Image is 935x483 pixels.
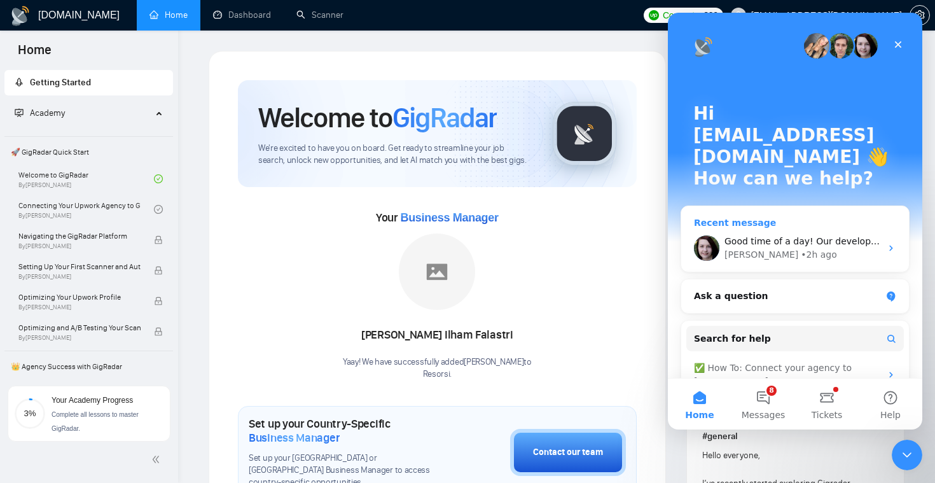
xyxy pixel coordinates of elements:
span: Optimizing and A/B Testing Your Scanner for Better Results [18,321,141,334]
span: check-circle [154,174,163,183]
span: Business Manager [249,431,340,445]
a: Welcome to GigRadarBy[PERSON_NAME] [18,165,154,193]
span: Setting Up Your First Scanner and Auto-Bidder [18,260,141,273]
span: We're excited to have you on board. Get ready to streamline your job search, unlock new opportuni... [258,143,532,167]
span: lock [154,297,163,305]
span: Your [376,211,499,225]
span: Optimizing Your Upwork Profile [18,291,141,304]
span: Business Manager [400,211,498,224]
span: By [PERSON_NAME] [18,242,141,250]
img: logo [10,6,31,26]
span: By [PERSON_NAME] [18,304,141,311]
a: dashboardDashboard [213,10,271,20]
span: rocket [15,78,24,87]
a: Connecting Your Upwork Agency to GigRadarBy[PERSON_NAME] [18,195,154,223]
span: check-circle [154,205,163,214]
iframe: Intercom live chat [668,13,922,430]
span: lock [154,327,163,336]
button: Contact our team [510,429,626,476]
h1: Set up your Country-Specific [249,417,447,445]
span: Academy [30,108,65,118]
span: double-left [151,453,164,466]
span: Home [8,41,62,67]
a: setting [910,10,930,20]
div: [PERSON_NAME] Ilham Falastri [343,325,532,346]
span: Your Academy Progress [52,396,133,405]
a: homeHome [149,10,188,20]
div: Contact our team [533,445,603,459]
button: setting [910,5,930,25]
iframe: Intercom live chat [892,440,922,470]
span: setting [910,10,929,20]
span: By [PERSON_NAME] [18,273,141,281]
h1: # general [702,430,889,444]
span: lock [154,266,163,275]
li: Getting Started [4,70,173,95]
a: searchScanner [296,10,343,20]
span: 🚀 GigRadar Quick Start [6,139,172,165]
span: Complete all lessons to master GigRadar. [52,411,139,432]
span: 3% [15,409,45,417]
span: fund-projection-screen [15,108,24,117]
span: Connects: [663,8,701,22]
span: 300 [703,8,717,22]
img: upwork-logo.png [649,10,659,20]
span: 👑 Agency Success with GigRadar [6,354,172,379]
span: By [PERSON_NAME] [18,334,141,342]
span: lock [154,235,163,244]
span: GigRadar [392,101,497,135]
div: Yaay! We have successfully added [PERSON_NAME] to [343,356,532,381]
span: user [734,11,743,20]
span: Getting Started [30,77,91,88]
span: Academy [15,108,65,118]
img: placeholder.png [399,234,475,310]
img: gigradar-logo.png [553,102,616,165]
h1: Welcome to [258,101,497,135]
span: Navigating the GigRadar Platform [18,230,141,242]
p: Resorsi . [343,368,532,381]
